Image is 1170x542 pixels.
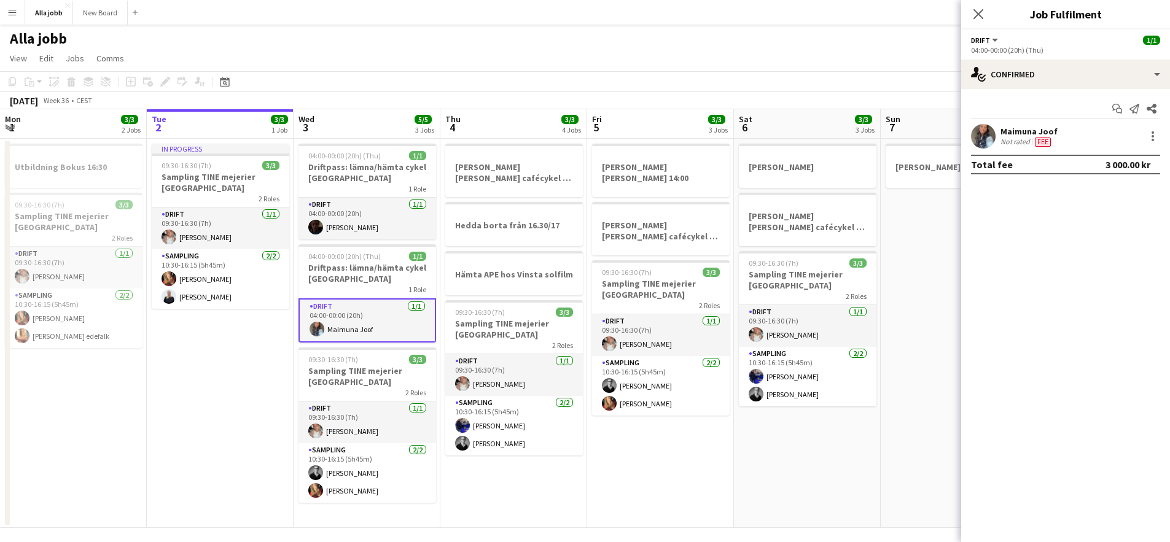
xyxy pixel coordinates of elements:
[405,388,426,397] span: 2 Roles
[884,120,900,134] span: 7
[41,96,71,105] span: Week 36
[552,341,573,350] span: 2 Roles
[445,300,583,455] app-job-card: 09:30-16:30 (7h)3/3Sampling TINE mejerier [GEOGRAPHIC_DATA]2 RolesDrift1/109:30-16:30 (7h)[PERSON...
[1000,137,1032,147] div: Not rated
[445,354,583,396] app-card-role: Drift1/109:30-16:30 (7h)[PERSON_NAME]
[298,347,436,503] app-job-card: 09:30-16:30 (7h)3/3Sampling TINE mejerier [GEOGRAPHIC_DATA]2 RolesDrift1/109:30-16:30 (7h)[PERSON...
[445,161,583,184] h3: [PERSON_NAME] [PERSON_NAME] cafécykel - sthlm, [GEOGRAPHIC_DATA], cph
[298,365,436,387] h3: Sampling TINE mejerier [GEOGRAPHIC_DATA]
[445,269,583,280] h3: Hämta APE hos Vinsta solfilm
[1106,158,1150,171] div: 3 000.00 kr
[152,207,289,249] app-card-role: Drift1/109:30-16:30 (7h)[PERSON_NAME]
[739,251,876,406] app-job-card: 09:30-16:30 (7h)3/3Sampling TINE mejerier [GEOGRAPHIC_DATA]2 RolesDrift1/109:30-16:30 (7h)[PERSON...
[152,171,289,193] h3: Sampling TINE mejerier [GEOGRAPHIC_DATA]
[590,120,602,134] span: 5
[5,161,142,172] h3: Utbildning Bokus 16:30
[971,158,1013,171] div: Total fee
[15,200,64,209] span: 09:30-16:30 (7h)
[971,36,1000,45] button: Drift
[298,443,436,503] app-card-role: Sampling2/210:30-16:15 (5h45m)[PERSON_NAME][PERSON_NAME]
[445,220,583,231] h3: Hedda borta från 16.30/17
[298,144,436,239] app-job-card: 04:00-00:00 (20h) (Thu)1/1Driftpass: lämna/hämta cykel [GEOGRAPHIC_DATA]1 RoleDrift1/104:00-00:00...
[708,115,725,124] span: 3/3
[308,252,381,261] span: 04:00-00:00 (20h) (Thu)
[1143,36,1160,45] span: 1/1
[5,193,142,348] app-job-card: 09:30-16:30 (7h)3/3Sampling TINE mejerier [GEOGRAPHIC_DATA]2 RolesDrift1/109:30-16:30 (7h)[PERSON...
[445,318,583,340] h3: Sampling TINE mejerier [GEOGRAPHIC_DATA]
[445,144,583,197] app-job-card: [PERSON_NAME] [PERSON_NAME] cafécykel - sthlm, [GEOGRAPHIC_DATA], cph
[561,115,579,124] span: 3/3
[409,355,426,364] span: 3/3
[1000,126,1058,137] div: Maimuna Joof
[445,396,583,455] app-card-role: Sampling2/210:30-16:15 (5h45m)[PERSON_NAME][PERSON_NAME]
[961,60,1170,89] div: Confirmed
[10,53,27,64] span: View
[749,258,798,268] span: 09:30-16:30 (7h)
[846,292,867,301] span: 2 Roles
[122,125,141,134] div: 2 Jobs
[3,120,21,134] span: 1
[10,95,38,107] div: [DATE]
[152,114,166,125] span: Tue
[592,278,730,300] h3: Sampling TINE mejerier [GEOGRAPHIC_DATA]
[112,233,133,242] span: 2 Roles
[415,125,434,134] div: 3 Jobs
[739,193,876,246] app-job-card: [PERSON_NAME] [PERSON_NAME] cafécykel - sthlm, [GEOGRAPHIC_DATA], cph
[699,301,720,310] span: 2 Roles
[1032,137,1053,147] div: Crew has different fees then in role
[298,198,436,239] app-card-role: Drift1/104:00-00:00 (20h)[PERSON_NAME]
[739,305,876,347] app-card-role: Drift1/109:30-16:30 (7h)[PERSON_NAME]
[445,114,461,125] span: Thu
[739,144,876,188] app-job-card: [PERSON_NAME]
[886,144,1023,188] div: [PERSON_NAME]
[455,308,505,317] span: 09:30-16:30 (7h)
[703,268,720,277] span: 3/3
[971,36,990,45] span: Drift
[971,45,1160,55] div: 04:00-00:00 (20h) (Thu)
[445,202,583,246] app-job-card: Hedda borta från 16.30/17
[152,144,289,153] div: In progress
[592,202,730,255] app-job-card: [PERSON_NAME] [PERSON_NAME] cafécykel - sthlm, [GEOGRAPHIC_DATA], cph
[856,125,875,134] div: 3 Jobs
[445,251,583,295] app-job-card: Hämta APE hos Vinsta solfilm
[92,50,129,66] a: Comms
[262,161,279,170] span: 3/3
[298,114,314,125] span: Wed
[408,285,426,294] span: 1 Role
[298,401,436,443] app-card-role: Drift1/109:30-16:30 (7h)[PERSON_NAME]
[162,161,211,170] span: 09:30-16:30 (7h)
[152,144,289,309] app-job-card: In progress09:30-16:30 (7h)3/3Sampling TINE mejerier [GEOGRAPHIC_DATA]2 RolesDrift1/109:30-16:30 ...
[34,50,58,66] a: Edit
[5,247,142,288] app-card-role: Drift1/109:30-16:30 (7h)[PERSON_NAME]
[5,288,142,348] app-card-role: Sampling2/210:30-16:15 (5h45m)[PERSON_NAME][PERSON_NAME] edefalk
[271,115,288,124] span: 3/3
[152,249,289,309] app-card-role: Sampling2/210:30-16:15 (5h45m)[PERSON_NAME][PERSON_NAME]
[5,50,32,66] a: View
[443,120,461,134] span: 4
[150,120,166,134] span: 2
[592,356,730,416] app-card-role: Sampling2/210:30-16:15 (5h45m)[PERSON_NAME][PERSON_NAME]
[709,125,728,134] div: 3 Jobs
[592,144,730,197] app-job-card: [PERSON_NAME] [PERSON_NAME] 14:00
[115,200,133,209] span: 3/3
[5,144,142,188] app-job-card: Utbildning Bokus 16:30
[25,1,73,25] button: Alla jobb
[298,244,436,343] app-job-card: 04:00-00:00 (20h) (Thu)1/1Driftpass: lämna/hämta cykel [GEOGRAPHIC_DATA]1 RoleDrift1/104:00-00:00...
[592,114,602,125] span: Fri
[592,260,730,416] app-job-card: 09:30-16:30 (7h)3/3Sampling TINE mejerier [GEOGRAPHIC_DATA]2 RolesDrift1/109:30-16:30 (7h)[PERSON...
[61,50,89,66] a: Jobs
[592,161,730,184] h3: [PERSON_NAME] [PERSON_NAME] 14:00
[5,211,142,233] h3: Sampling TINE mejerier [GEOGRAPHIC_DATA]
[308,355,358,364] span: 09:30-16:30 (7h)
[298,161,436,184] h3: Driftpass: lämna/hämta cykel [GEOGRAPHIC_DATA]
[592,220,730,242] h3: [PERSON_NAME] [PERSON_NAME] cafécykel - sthlm, [GEOGRAPHIC_DATA], cph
